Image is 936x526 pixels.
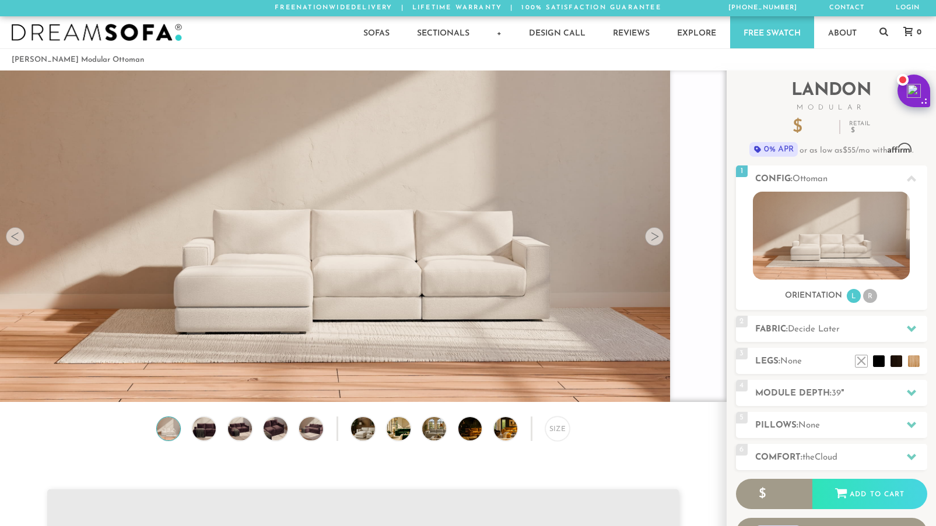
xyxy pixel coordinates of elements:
[793,175,828,183] span: Ottoman
[297,417,325,440] img: Landon Modular Ottoman no legs 5
[545,416,570,441] div: Size
[351,417,393,440] img: DreamSofa Modular Sofa & Sectional Video Presentation 1
[753,192,910,280] img: landon-sofa-no_legs-no_pillows-1.jpg
[404,16,483,48] a: Sectionals
[600,16,663,48] a: Reviews
[780,357,802,366] span: None
[802,453,815,462] span: the
[892,27,927,37] a: 0
[12,24,182,41] img: DreamSofa - Inspired By Life, Designed By You
[190,417,219,440] img: Landon Modular Ottoman no legs 2
[843,146,856,155] span: $55
[350,16,403,48] a: Sofas
[755,355,927,368] h2: Legs:
[755,323,927,336] h2: Fabric:
[815,16,870,48] a: About
[401,5,404,11] span: |
[755,172,927,186] h2: Config:
[736,348,748,359] span: 3
[261,417,290,440] img: Landon Modular Ottoman no legs 4
[458,417,500,440] img: DreamSofa Modular Sofa & Sectional Video Presentation 4
[851,127,868,134] em: $
[798,421,820,430] span: None
[888,143,912,153] span: Affirm
[755,387,927,400] h2: Module Depth: "
[483,16,515,48] a: +
[422,417,464,440] img: DreamSofa Modular Sofa & Sectional Video Presentation 3
[736,104,927,111] span: Modular
[785,291,842,301] h3: Orientation
[863,289,877,303] li: R
[815,453,837,462] span: Cloud
[749,142,798,157] span: 0% APR
[832,389,841,398] span: 39
[793,119,830,136] p: $
[226,417,254,440] img: Landon Modular Ottoman no legs 3
[730,16,814,48] a: Free Swatch
[849,121,870,134] p: Retail
[296,5,351,11] em: Nationwide
[510,5,513,11] span: |
[755,451,927,464] h2: Comfort:
[736,412,748,423] span: 5
[736,316,748,327] span: 2
[155,417,183,440] img: Landon Modular Ottoman no legs 1
[12,52,144,68] li: [PERSON_NAME] Modular Ottoman
[736,82,927,111] h2: Landon
[736,142,927,157] p: or as low as /mo with .
[516,16,599,48] a: Design Call
[494,417,536,440] img: DreamSofa Modular Sofa & Sectional Video Presentation 5
[664,16,730,48] a: Explore
[812,479,927,510] div: Add to Cart
[736,380,748,391] span: 4
[387,417,429,440] img: DreamSofa Modular Sofa & Sectional Video Presentation 2
[914,29,921,36] span: 0
[755,419,927,432] h2: Pillows:
[788,325,840,334] span: Decide Later
[847,289,861,303] li: L
[736,165,748,177] span: 1
[736,444,748,456] span: 6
